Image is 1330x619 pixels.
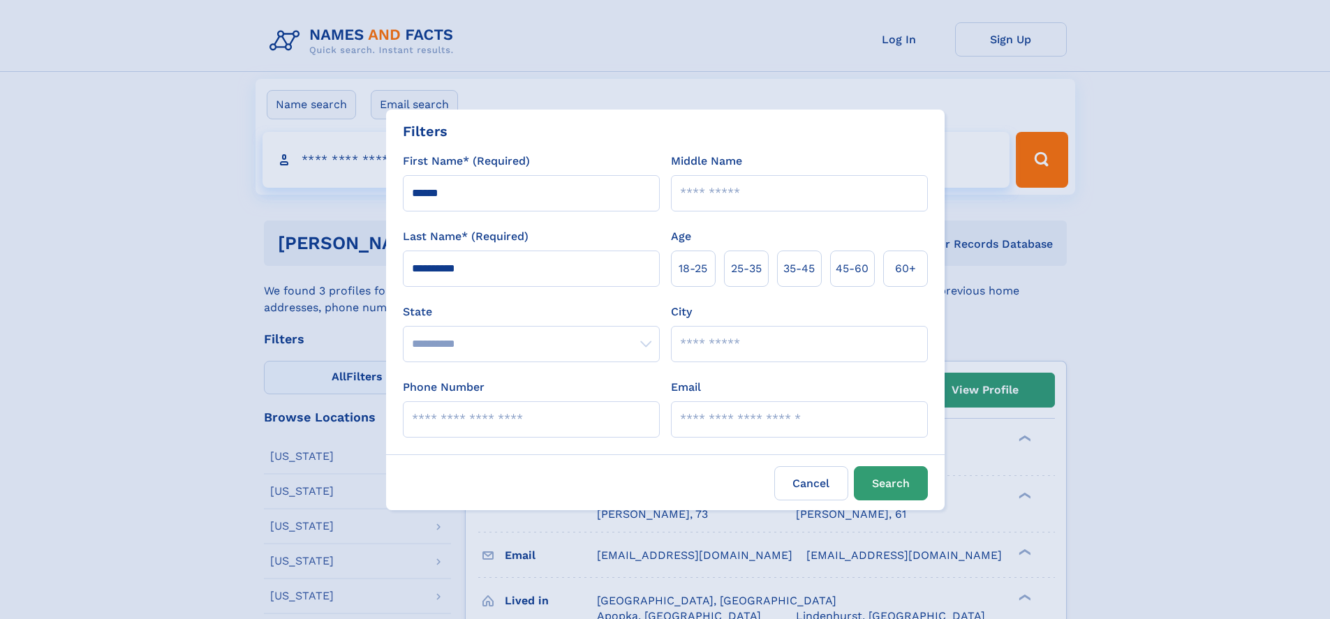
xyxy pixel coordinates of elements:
label: Cancel [774,466,848,500]
label: First Name* (Required) [403,153,530,170]
label: Phone Number [403,379,485,396]
button: Search [854,466,928,500]
span: 60+ [895,260,916,277]
label: State [403,304,660,320]
span: 18‑25 [679,260,707,277]
span: 35‑45 [783,260,815,277]
span: 45‑60 [836,260,869,277]
label: City [671,304,692,320]
label: Last Name* (Required) [403,228,529,245]
label: Email [671,379,701,396]
span: 25‑35 [731,260,762,277]
div: Filters [403,121,448,142]
label: Middle Name [671,153,742,170]
label: Age [671,228,691,245]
